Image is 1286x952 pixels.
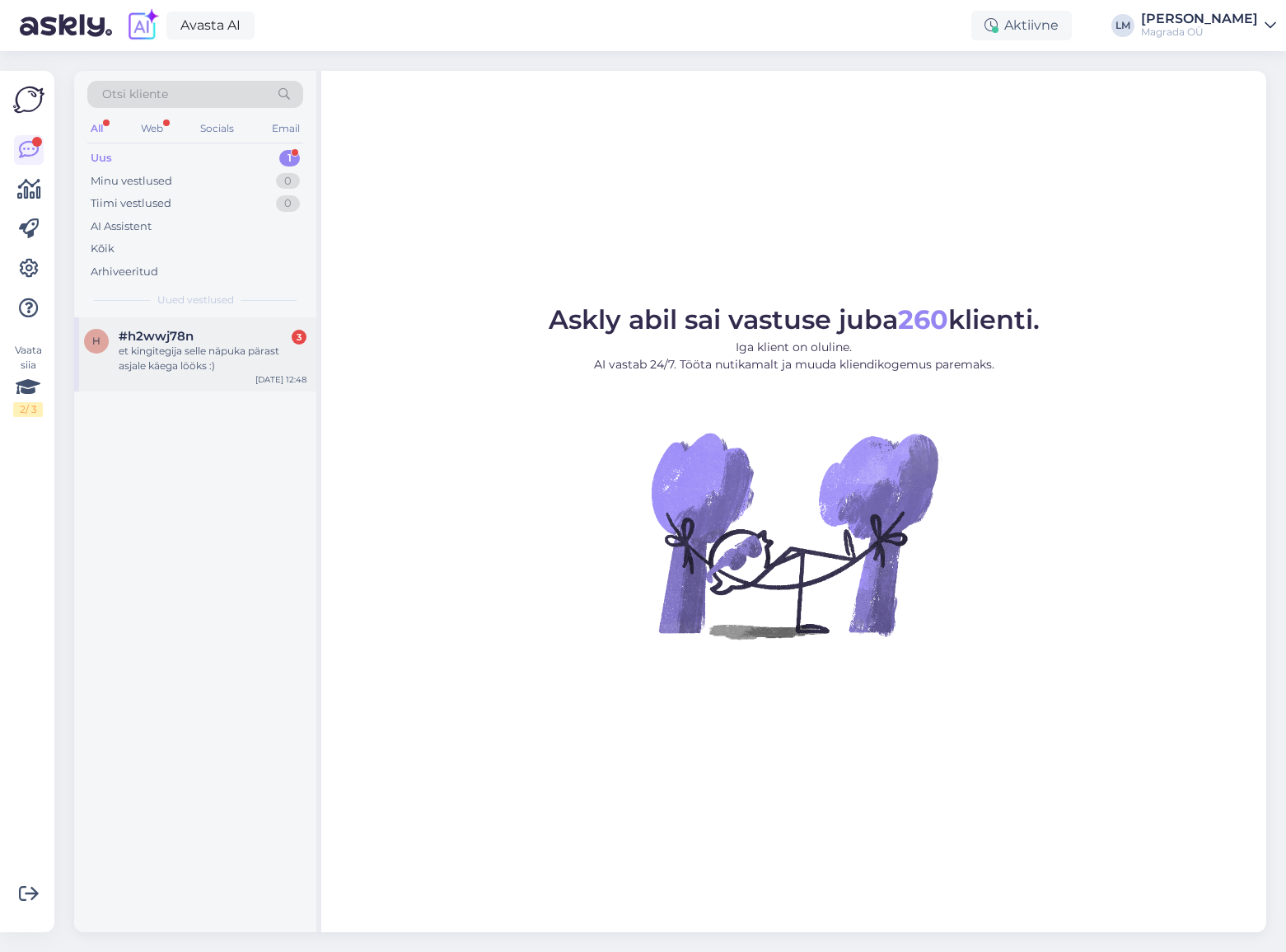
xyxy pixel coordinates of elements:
[255,373,306,386] div: [DATE] 12:48
[1111,14,1134,37] div: LM
[91,218,152,235] div: AI Assistent
[13,343,43,417] div: Vaata siia
[646,387,942,683] img: No Chat active
[138,118,166,139] div: Web
[13,402,43,417] div: 2 / 3
[157,293,234,307] span: Uued vestlused
[87,118,106,139] div: All
[119,344,306,373] div: et kingitegija selle näpuka pärast asjale käega lööks :)
[91,264,158,280] div: Arhiveeritud
[549,339,1040,373] p: Iga klient on oluline. AI vastab 24/7. Tööta nutikamalt ja muuda kliendikogemus paremaks.
[279,150,300,166] div: 1
[549,303,1040,335] span: Askly abil sai vastuse juba klienti.
[91,150,112,166] div: Uus
[91,173,172,190] div: Minu vestlused
[292,330,306,345] div: 3
[119,329,194,344] span: #h2wwj78n
[276,195,300,212] div: 0
[269,118,303,139] div: Email
[1141,12,1258,26] div: [PERSON_NAME]
[971,11,1072,40] div: Aktiivne
[92,335,101,347] span: h
[102,86,168,103] span: Otsi kliente
[91,241,115,257] div: Kõik
[1141,12,1276,39] a: [PERSON_NAME]Magrada OÜ
[276,173,300,190] div: 0
[91,195,171,212] div: Tiimi vestlused
[197,118,237,139] div: Socials
[898,303,948,335] b: 260
[125,8,160,43] img: explore-ai
[166,12,255,40] a: Avasta AI
[1141,26,1258,39] div: Magrada OÜ
[13,84,44,115] img: Askly Logo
